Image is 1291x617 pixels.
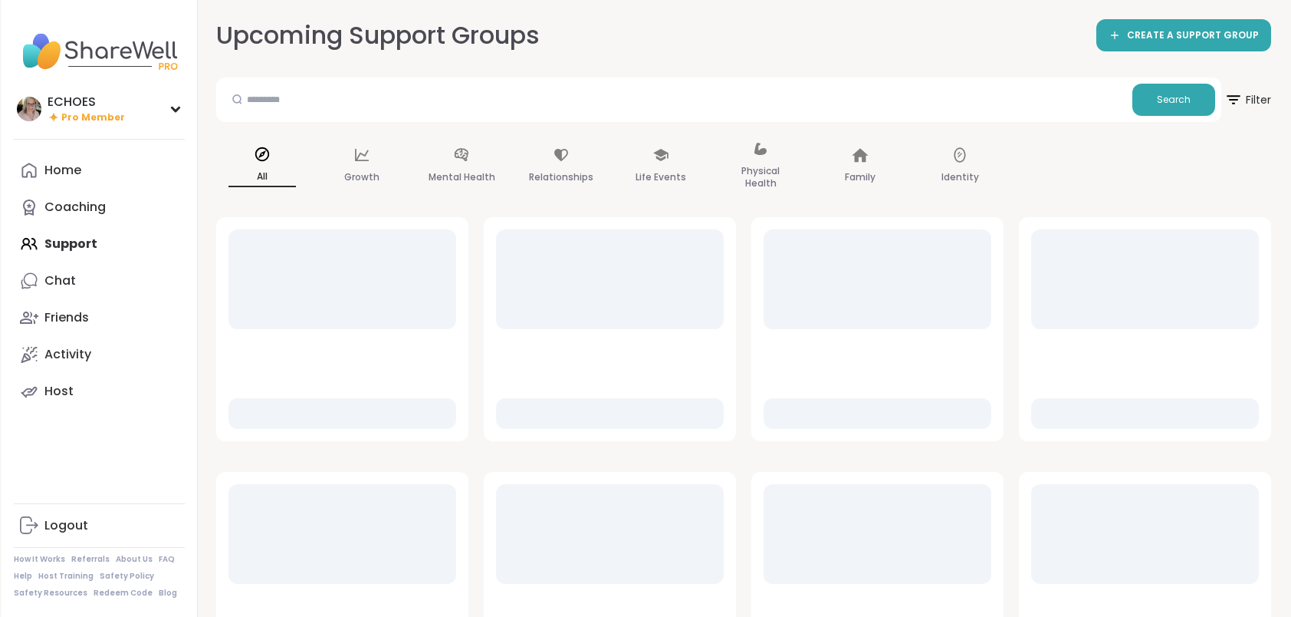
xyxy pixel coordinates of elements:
a: Referrals [71,554,110,565]
a: Activity [14,336,185,373]
div: ECHOES [48,94,125,111]
a: How It Works [14,554,65,565]
p: Relationships [529,168,593,186]
div: Coaching [44,199,106,216]
div: Chat [44,272,76,289]
img: ECHOES [17,97,41,121]
a: Blog [159,588,177,599]
a: Coaching [14,189,185,226]
a: Safety Policy [100,571,154,582]
img: ShareWell Nav Logo [14,25,185,78]
p: All [228,167,296,187]
h2: Upcoming Support Groups [216,18,540,53]
div: Friends [44,309,89,326]
a: FAQ [159,554,175,565]
span: Search [1157,93,1191,107]
a: CREATE A SUPPORT GROUP [1096,19,1271,51]
a: Help [14,571,32,582]
a: Host [14,373,185,410]
div: Activity [44,346,91,363]
a: Home [14,152,185,189]
div: Logout [44,517,88,534]
button: Filter [1224,78,1271,122]
p: Life Events [636,168,686,186]
p: Growth [344,168,379,186]
a: Redeem Code [94,588,153,599]
div: Home [44,162,81,179]
span: Filter [1224,81,1271,118]
p: Family [845,168,875,186]
a: Friends [14,299,185,336]
a: Logout [14,507,185,544]
span: Pro Member [61,111,125,124]
p: Identity [941,168,979,186]
button: Search [1132,84,1215,116]
a: About Us [116,554,153,565]
a: Safety Resources [14,588,87,599]
a: Chat [14,262,185,299]
p: Physical Health [727,162,794,193]
span: CREATE A SUPPORT GROUP [1127,29,1259,42]
p: Mental Health [429,168,495,186]
div: Host [44,383,74,400]
a: Host Training [38,571,94,582]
